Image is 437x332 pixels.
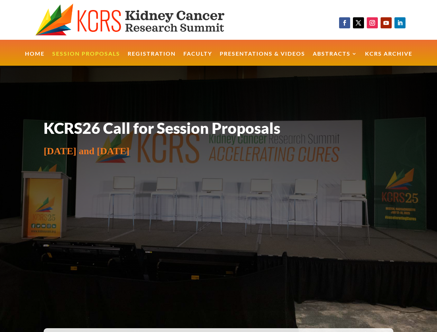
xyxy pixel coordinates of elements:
a: Follow on Youtube [381,17,392,28]
a: Faculty [183,51,212,66]
a: KCRS Archive [365,51,412,66]
a: Presentations & Videos [220,51,305,66]
a: Follow on Instagram [367,17,378,28]
a: Home [25,51,45,66]
a: Abstracts [313,51,357,66]
a: Registration [128,51,176,66]
h1: KCRS26 Call for Session Proposals [44,118,393,141]
img: KCRS generic logo wide [35,3,248,36]
a: Follow on LinkedIn [394,17,406,28]
p: [DATE] and [DATE] [44,141,393,161]
a: Follow on Facebook [339,17,350,28]
a: Follow on X [353,17,364,28]
a: Session Proposals [52,51,120,66]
